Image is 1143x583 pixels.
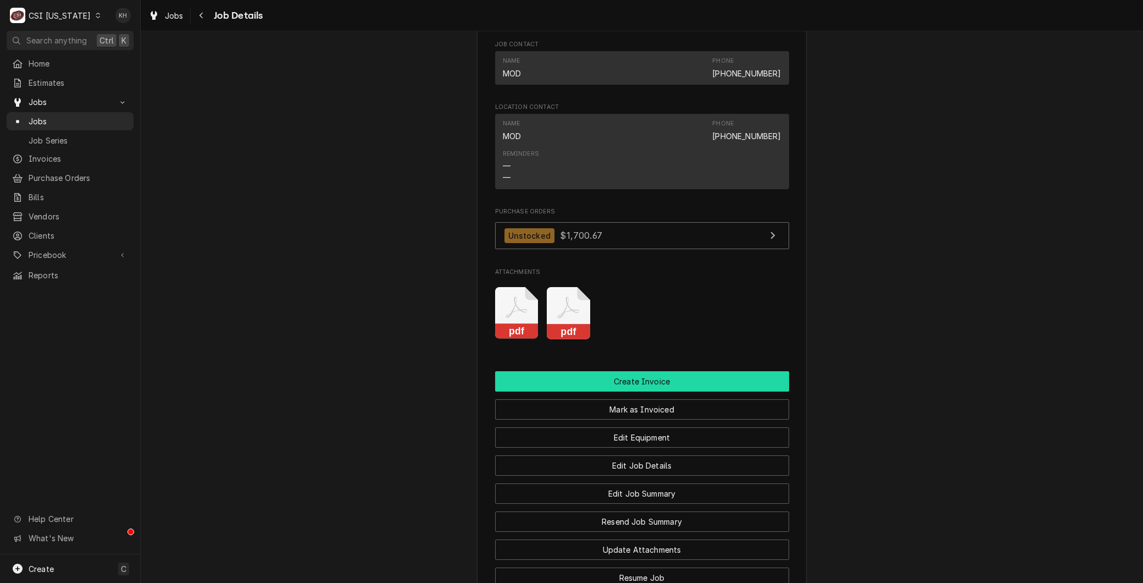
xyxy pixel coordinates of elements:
a: View Purchase Order [495,222,789,249]
div: Button Group Row [495,476,789,504]
a: Go to Pricebook [7,246,134,264]
div: MOD [503,130,521,142]
a: Jobs [144,7,188,25]
div: Phone [712,57,734,65]
button: Search anythingCtrlK [7,31,134,50]
span: Attachments [495,279,789,348]
span: Location Contact [495,103,789,112]
button: Edit Job Summary [495,483,789,504]
span: $1,700.67 [560,230,602,241]
div: Name [503,119,520,128]
div: — [503,172,511,183]
span: K [121,35,126,46]
a: Go to Help Center [7,510,134,528]
span: Attachments [495,268,789,277]
div: Button Group Row [495,448,789,476]
button: Create Invoice [495,371,789,392]
a: Home [7,54,134,73]
div: Button Group Row [495,420,789,448]
div: Name [503,57,520,65]
a: Reports [7,266,134,284]
div: C [10,8,25,23]
div: CSI Kentucky's Avatar [10,8,25,23]
span: What's New [29,532,127,544]
span: Job Details [210,8,263,23]
span: Vendors [29,211,128,222]
span: Search anything [26,35,87,46]
div: Contact [495,114,789,189]
div: Phone [712,57,781,79]
button: pdf [547,287,590,339]
div: Purchase Orders [495,207,789,255]
span: Home [29,58,128,69]
span: Purchase Orders [29,172,128,184]
span: Bills [29,191,128,203]
span: Help Center [29,513,127,525]
div: Phone [712,119,781,141]
div: Button Group Row [495,504,789,532]
div: Contact [495,51,789,85]
div: Button Group Row [495,371,789,392]
span: Job Contact [495,40,789,49]
a: Job Series [7,131,134,150]
button: Edit Job Details [495,455,789,476]
div: Job Contact [495,40,789,90]
a: Purchase Orders [7,169,134,187]
div: Reminders [503,150,539,158]
div: Name [503,119,521,141]
span: Invoices [29,153,128,164]
a: Vendors [7,207,134,226]
div: KH [115,8,131,23]
span: Job Series [29,135,128,146]
div: Reminders [503,150,539,183]
span: Jobs [29,96,112,108]
a: [PHONE_NUMBER] [712,131,781,141]
button: pdf [495,287,539,339]
button: Update Attachments [495,540,789,560]
span: Jobs [165,10,184,21]
span: Reports [29,269,128,281]
span: Estimates [29,77,128,89]
span: Ctrl [99,35,114,46]
span: Purchase Orders [495,207,789,216]
a: Go to What's New [7,529,134,547]
span: Create [29,564,54,574]
div: Button Group Row [495,392,789,420]
div: Unstocked [504,228,554,243]
div: Location Contact [495,103,789,194]
div: Name [503,57,521,79]
div: Location Contact List [495,114,789,194]
a: Go to Jobs [7,93,134,111]
button: Edit Equipment [495,427,789,448]
button: Mark as Invoiced [495,399,789,420]
div: Phone [712,119,734,128]
a: Clients [7,227,134,245]
a: Invoices [7,150,134,168]
span: Pricebook [29,249,112,261]
a: Jobs [7,112,134,130]
div: MOD [503,68,521,79]
a: [PHONE_NUMBER] [712,69,781,78]
div: Job Contact List [495,51,789,90]
span: Clients [29,230,128,241]
a: Estimates [7,74,134,92]
div: Attachments [495,268,789,348]
div: — [503,160,511,172]
div: Kyley Hunnicutt's Avatar [115,8,131,23]
span: Jobs [29,116,128,127]
span: C [121,563,126,575]
div: Button Group Row [495,532,789,560]
button: Resend Job Summary [495,512,789,532]
button: Navigate back [193,7,210,24]
div: CSI [US_STATE] [29,10,91,21]
a: Bills [7,188,134,206]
